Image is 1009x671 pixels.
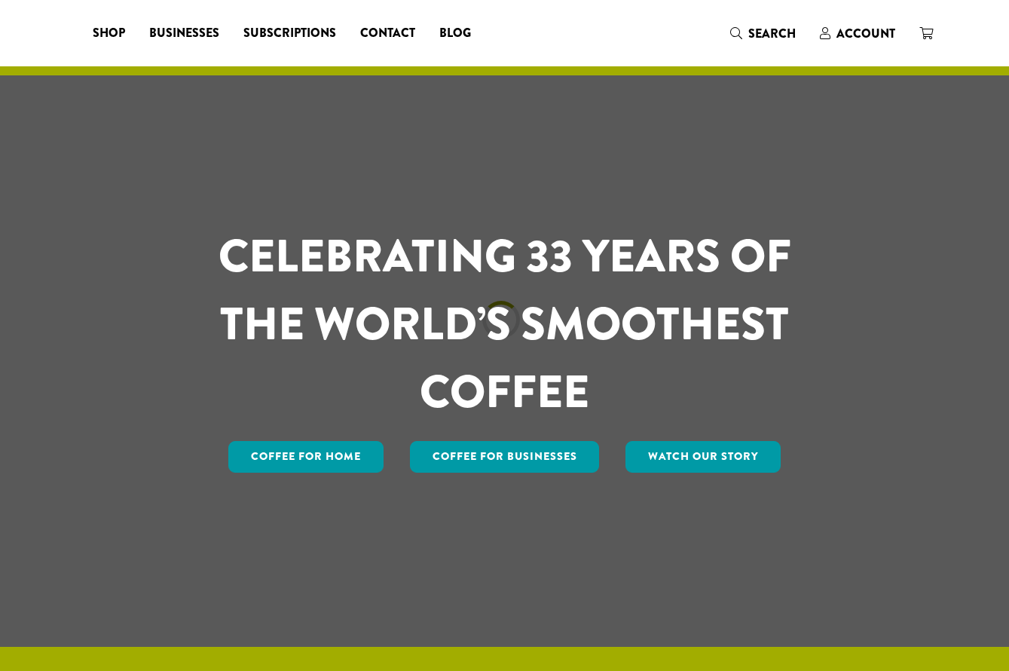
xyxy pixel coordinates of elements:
h1: CELEBRATING 33 YEARS OF THE WORLD’S SMOOTHEST COFFEE [174,222,836,426]
a: Subscriptions [231,21,348,45]
span: Shop [93,24,125,43]
a: Coffee for Home [228,441,384,473]
a: Watch Our Story [625,441,781,473]
span: Search [748,25,796,42]
a: Search [718,21,808,46]
a: Coffee For Businesses [410,441,600,473]
a: Businesses [137,21,231,45]
a: Contact [348,21,427,45]
span: Subscriptions [243,24,336,43]
a: Shop [81,21,137,45]
span: Account [836,25,895,42]
span: Contact [360,24,415,43]
a: Blog [427,21,483,45]
span: Businesses [149,24,219,43]
span: Blog [439,24,471,43]
a: Account [808,21,907,46]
